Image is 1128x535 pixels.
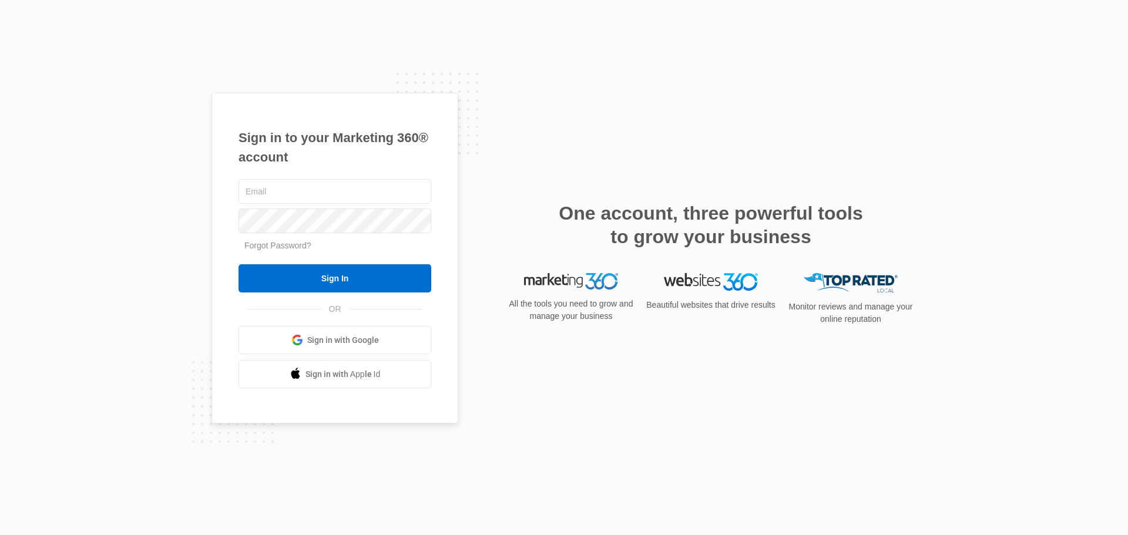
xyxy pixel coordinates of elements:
[555,201,867,248] h2: One account, three powerful tools to grow your business
[239,360,431,388] a: Sign in with Apple Id
[239,179,431,204] input: Email
[785,301,916,325] p: Monitor reviews and manage your online reputation
[664,273,758,290] img: Websites 360
[244,241,311,250] a: Forgot Password?
[239,326,431,354] a: Sign in with Google
[239,128,431,167] h1: Sign in to your Marketing 360® account
[524,273,618,290] img: Marketing 360
[505,298,637,322] p: All the tools you need to grow and manage your business
[239,264,431,292] input: Sign In
[804,273,898,292] img: Top Rated Local
[307,334,379,346] span: Sign in with Google
[305,368,381,381] span: Sign in with Apple Id
[645,299,777,311] p: Beautiful websites that drive results
[321,303,350,315] span: OR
